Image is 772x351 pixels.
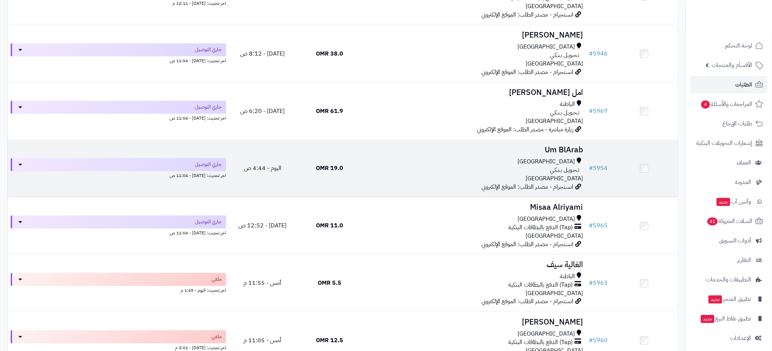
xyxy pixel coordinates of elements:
[690,232,768,249] a: أدوات التسويق
[526,59,583,68] span: [GEOGRAPHIC_DATA]
[589,336,608,345] a: #5960
[589,49,593,58] span: #
[518,43,575,51] span: [GEOGRAPHIC_DATA]
[526,289,583,298] span: [GEOGRAPHIC_DATA]
[316,336,343,345] span: 12.5 OMR
[589,221,608,230] a: #5965
[509,338,573,347] span: (Tap) الدفع بالبطاقات البنكية
[560,272,575,281] span: الباطنة
[697,138,753,148] span: إشعارات التحويلات البنكية
[707,274,751,285] span: التطبيقات والخدمات
[11,114,226,121] div: اخر تحديث: [DATE] - 11:04 ص
[690,76,768,93] a: الطلبات
[316,221,343,230] span: 11.0 OMR
[690,212,768,230] a: السلات المتروكة41
[707,216,753,226] span: السلات المتروكة
[366,146,583,154] h3: Um BlArab
[526,2,583,11] span: [GEOGRAPHIC_DATA]
[11,343,226,351] div: اخر تحديث: [DATE] - 3:01 م
[526,117,583,125] span: [GEOGRAPHIC_DATA]
[690,310,768,327] a: تطبيق نقاط البيعجديد
[316,107,343,116] span: 61.9 OMR
[195,103,222,111] span: جاري التوصيل
[550,166,580,174] span: تـحـويـل بـنـكـي
[482,68,574,77] span: انستجرام - مصدر الطلب: الموقع الإلكتروني
[725,40,753,51] span: لوحة التحكم
[509,223,573,232] span: (Tap) الدفع بالبطاقات البنكية
[211,276,222,283] span: ملغي
[701,99,753,109] span: المراجعات والأسئلة
[11,56,226,64] div: اخر تحديث: [DATE] - 11:04 ص
[550,51,580,60] span: تـحـويـل بـنـكـي
[195,46,222,53] span: جاري التوصيل
[589,49,608,58] a: #5946
[482,10,574,19] span: انستجرام - مصدر الطلب: الموقع الإلكتروني
[708,217,718,226] span: 41
[737,157,751,168] span: العملاء
[366,260,583,269] h3: الغالية سيف
[589,279,608,287] a: #5963
[518,330,575,338] span: [GEOGRAPHIC_DATA]
[195,161,222,168] span: جاري التوصيل
[482,240,574,249] span: انستجرام - مصدر الطلب: الموقع الإلكتروني
[701,315,715,323] span: جديد
[238,221,287,230] span: [DATE] - 12:52 ص
[589,221,593,230] span: #
[560,100,575,109] span: الباطنة
[700,313,751,324] span: تطبيق نقاط البيع
[11,171,226,179] div: اخر تحديث: [DATE] - 11:04 ص
[690,329,768,347] a: الإعدادات
[708,294,751,304] span: تطبيق المتجر
[735,177,751,187] span: المدونة
[709,295,722,304] span: جديد
[366,88,583,97] h3: امل [PERSON_NAME]
[11,228,226,236] div: اخر تحديث: [DATE] - 11:04 ص
[690,134,768,152] a: إشعارات التحويلات البنكية
[244,164,281,173] span: اليوم - 4:44 ص
[736,79,753,90] span: الطلبات
[550,109,580,117] span: تـحـويـل بـنـكـي
[243,336,281,345] span: أمس - 11:05 م
[719,235,751,246] span: أدوات التسويق
[518,215,575,223] span: [GEOGRAPHIC_DATA]
[701,100,710,109] span: 4
[690,95,768,113] a: المراجعات والأسئلة4
[589,164,608,173] a: #5954
[690,37,768,54] a: لوحة التحكم
[366,318,583,326] h3: [PERSON_NAME]
[195,218,222,226] span: جاري التوصيل
[240,107,285,116] span: [DATE] - 6:20 ص
[482,182,574,191] span: انستجرام - مصدر الطلب: الموقع الإلكتروني
[243,279,281,287] span: أمس - 11:55 م
[589,336,593,345] span: #
[482,297,574,306] span: انستجرام - مصدر الطلب: الموقع الإلكتروني
[589,107,608,116] a: #5967
[366,203,583,212] h3: Misaa Alriyami
[318,279,341,287] span: 5.5 OMR
[316,164,343,173] span: 19.0 OMR
[690,115,768,132] a: طلبات الإرجاع
[730,333,751,343] span: الإعدادات
[690,271,768,288] a: التطبيقات والخدمات
[518,157,575,166] span: [GEOGRAPHIC_DATA]
[589,164,593,173] span: #
[690,173,768,191] a: المدونة
[690,193,768,210] a: وآتس آبجديد
[716,196,751,207] span: وآتس آب
[316,49,343,58] span: 38.0 OMR
[240,49,285,58] span: [DATE] - 8:12 ص
[737,255,751,265] span: التقارير
[712,60,753,70] span: الأقسام والمنتجات
[690,251,768,269] a: التقارير
[477,125,574,134] span: زيارة مباشرة - مصدر الطلب: الموقع الإلكتروني
[723,118,753,129] span: طلبات الإرجاع
[589,107,593,116] span: #
[526,231,583,240] span: [GEOGRAPHIC_DATA]
[589,279,593,287] span: #
[722,19,765,34] img: logo-2.png
[690,154,768,171] a: العملاء
[366,31,583,39] h3: [PERSON_NAME]
[509,281,573,289] span: (Tap) الدفع بالبطاقات البنكية
[11,286,226,294] div: اخر تحديث: اليوم - 1:45 م
[211,333,222,340] span: ملغي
